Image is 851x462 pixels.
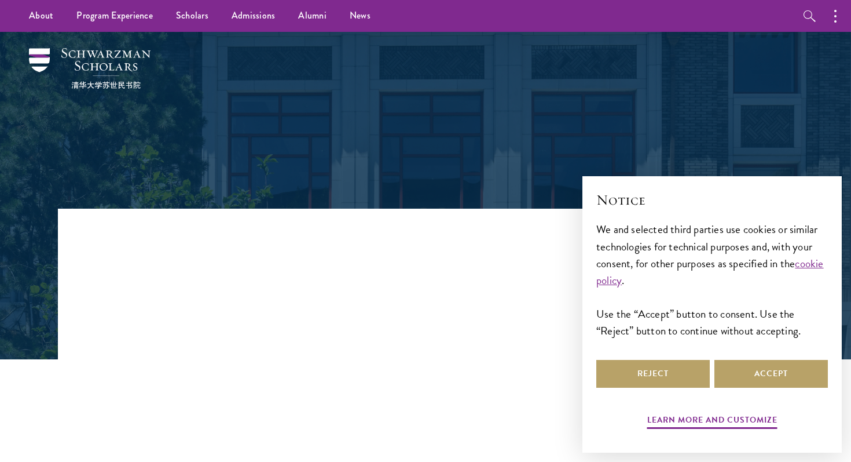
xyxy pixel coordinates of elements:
[596,221,828,339] div: We and selected third parties use cookies or similar technologies for technical purposes and, wit...
[596,255,824,289] a: cookie policy
[596,190,828,210] h2: Notice
[714,360,828,388] button: Accept
[647,413,777,431] button: Learn more and customize
[596,360,710,388] button: Reject
[29,48,151,89] img: Schwarzman Scholars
